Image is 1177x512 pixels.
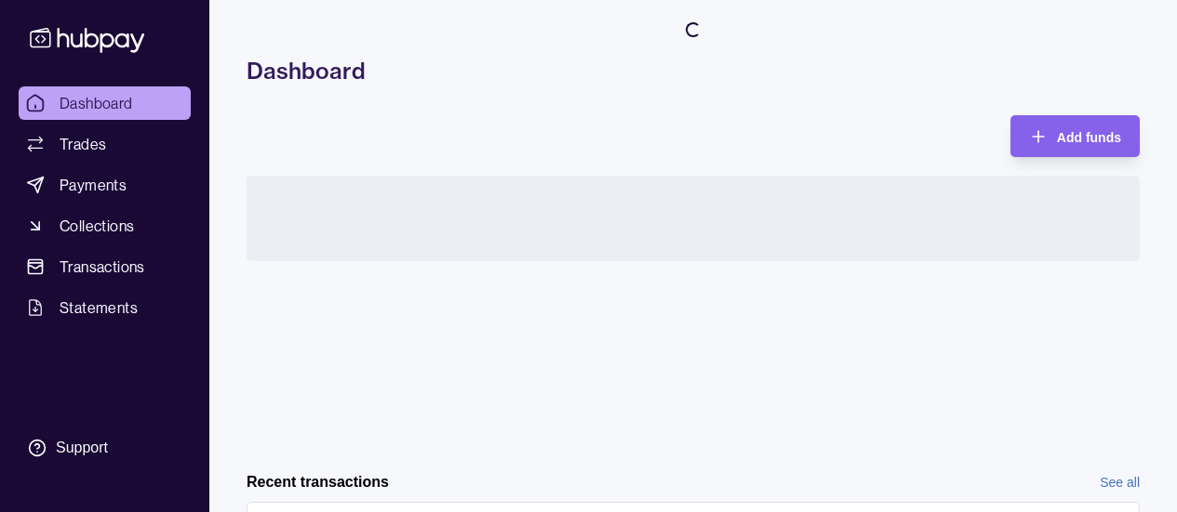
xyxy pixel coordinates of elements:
[19,291,191,324] a: Statements
[19,168,191,202] a: Payments
[60,215,134,237] span: Collections
[60,256,145,278] span: Transactions
[60,174,127,196] span: Payments
[60,296,138,319] span: Statements
[1100,472,1140,492] a: See all
[1010,115,1140,157] button: Add funds
[247,472,389,492] h2: Recent transactions
[19,428,191,467] a: Support
[19,250,191,283] a: Transactions
[19,127,191,161] a: Trades
[56,438,108,458] div: Support
[60,92,133,114] span: Dashboard
[1057,130,1121,145] span: Add funds
[247,56,1140,85] h1: Dashboard
[60,133,106,155] span: Trades
[19,209,191,243] a: Collections
[19,86,191,120] a: Dashboard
